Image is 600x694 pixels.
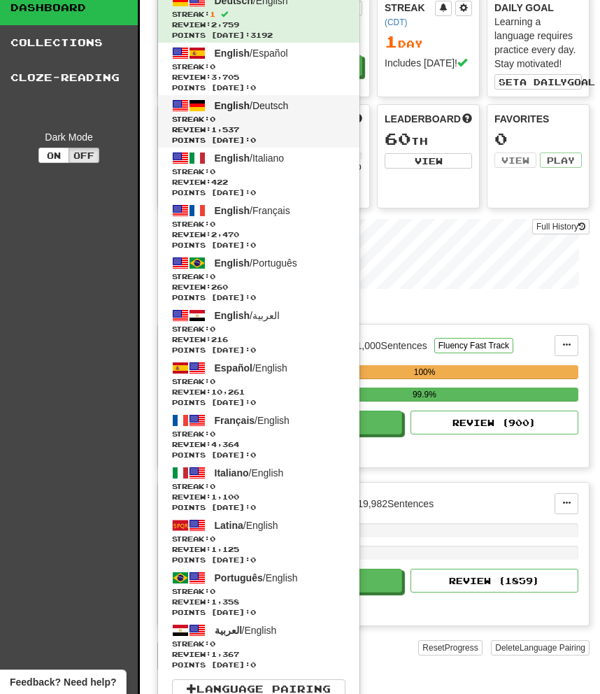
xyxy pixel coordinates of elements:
[172,481,345,492] span: Streak:
[172,387,345,397] span: Review: 10,261
[520,643,585,653] span: Language Pairing
[158,43,359,95] a: English/EspañolStreak:0 Review:3,705Points [DATE]:0
[172,62,345,72] span: Streak:
[215,467,249,479] span: Italiano
[385,33,472,51] div: Day
[158,200,359,253] a: English/FrançaisStreak:0 Review:2,470Points [DATE]:0
[385,130,472,148] div: th
[215,100,289,111] span: / Deutsch
[172,187,345,198] span: Points [DATE]: 0
[215,205,250,216] span: English
[172,649,345,660] span: Review: 1,367
[172,292,345,303] span: Points [DATE]: 0
[172,229,345,240] span: Review: 2,470
[172,660,345,670] span: Points [DATE]: 0
[520,77,567,87] span: a daily
[385,1,435,29] div: Streak
[462,112,472,126] span: This week in points, UTC
[210,377,215,385] span: 0
[172,167,345,177] span: Streak:
[172,334,345,345] span: Review: 216
[158,620,359,672] a: العربية/EnglishStreak:0 Review:1,367Points [DATE]:0
[172,345,345,355] span: Points [DATE]: 0
[215,153,250,164] span: English
[157,303,590,317] p: In Progress
[494,1,582,15] div: Daily Goal
[172,607,345,618] span: Points [DATE]: 0
[172,429,345,439] span: Streak:
[215,415,290,426] span: / English
[215,520,243,531] span: Latina
[215,467,284,479] span: / English
[172,492,345,502] span: Review: 1,100
[172,502,345,513] span: Points [DATE]: 0
[172,72,345,83] span: Review: 3,705
[215,153,285,164] span: / Italiano
[445,643,478,653] span: Progress
[210,62,215,71] span: 0
[215,100,250,111] span: English
[210,115,215,123] span: 0
[210,430,215,438] span: 0
[158,253,359,305] a: English/PortuguêsStreak:0 Review:260Points [DATE]:0
[172,177,345,187] span: Review: 422
[540,153,582,168] button: Play
[210,482,215,490] span: 0
[215,48,288,59] span: / Español
[491,640,590,656] button: DeleteLanguage Pairing
[172,125,345,135] span: Review: 1,537
[215,362,252,374] span: Español
[10,675,116,689] span: Open feedback widget
[410,411,578,434] button: Review (900)
[215,625,277,636] span: / English
[271,365,578,379] div: 100%
[385,129,411,148] span: 60
[172,271,345,282] span: Streak:
[215,572,263,583] span: Português
[215,310,280,321] span: / العربية
[215,572,298,583] span: / English
[210,639,215,648] span: 0
[172,114,345,125] span: Streak:
[210,10,215,18] span: 1
[210,587,215,595] span: 0
[434,338,513,353] button: Fluency Fast Track
[158,515,359,567] a: Latina/EnglishStreak:0 Review:1,125Points [DATE]:0
[172,439,345,450] span: Review: 4,364
[215,205,290,216] span: / Français
[385,17,407,27] a: (CDT)
[357,497,434,511] div: 19,982 Sentences
[172,376,345,387] span: Streak:
[172,9,345,20] span: Streak:
[172,83,345,93] span: Points [DATE]: 0
[215,362,287,374] span: / English
[494,15,582,71] div: Learning a language requires practice every day. Stay motivated!
[271,388,578,402] div: 99.9%
[172,450,345,460] span: Points [DATE]: 0
[210,272,215,281] span: 0
[172,20,345,30] span: Review: 2,759
[172,544,345,555] span: Review: 1,125
[210,220,215,228] span: 0
[418,640,482,656] button: ResetProgress
[385,112,461,126] span: Leaderboard
[210,534,215,543] span: 0
[172,586,345,597] span: Streak:
[215,415,255,426] span: Français
[158,410,359,462] a: Français/EnglishStreak:0 Review:4,364Points [DATE]:0
[10,130,127,144] div: Dark Mode
[494,130,582,148] div: 0
[172,639,345,649] span: Streak:
[215,257,250,269] span: English
[158,462,359,515] a: Italiano/EnglishStreak:0 Review:1,100Points [DATE]:0
[172,282,345,292] span: Review: 260
[172,324,345,334] span: Streak:
[172,135,345,146] span: Points [DATE]: 0
[532,219,590,234] a: Full History
[385,56,472,70] div: Includes [DATE]!
[385,31,398,51] span: 1
[158,305,359,357] a: English/العربيةStreak:0 Review:216Points [DATE]:0
[69,148,99,163] button: Off
[172,397,345,408] span: Points [DATE]: 0
[172,240,345,250] span: Points [DATE]: 0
